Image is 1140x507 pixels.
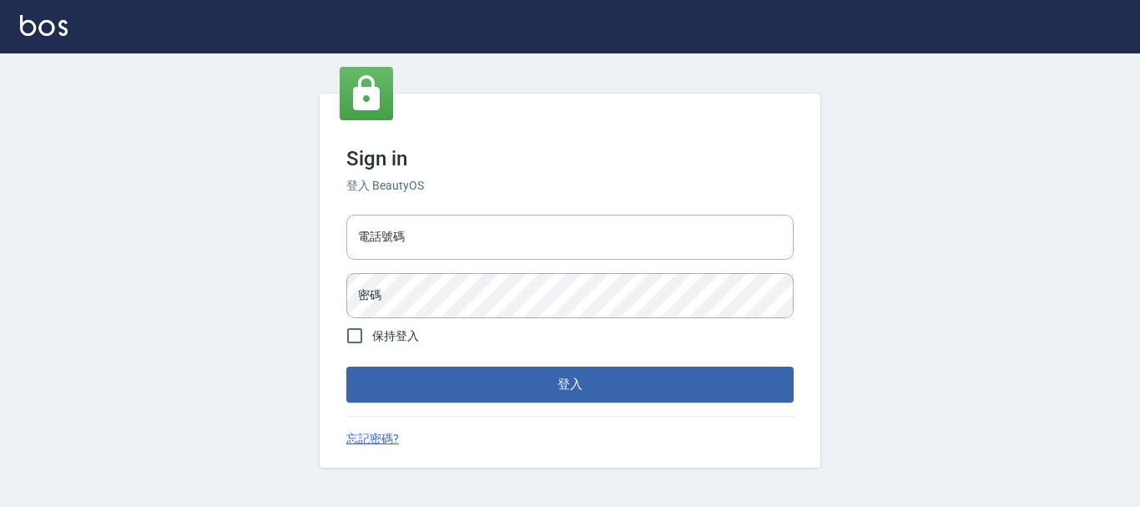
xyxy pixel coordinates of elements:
[346,430,399,448] a: 忘記密碼?
[20,15,68,36] img: Logo
[346,147,794,170] h3: Sign in
[372,327,419,345] span: 保持登入
[346,367,794,402] button: 登入
[346,177,794,195] h6: 登入 BeautyOS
